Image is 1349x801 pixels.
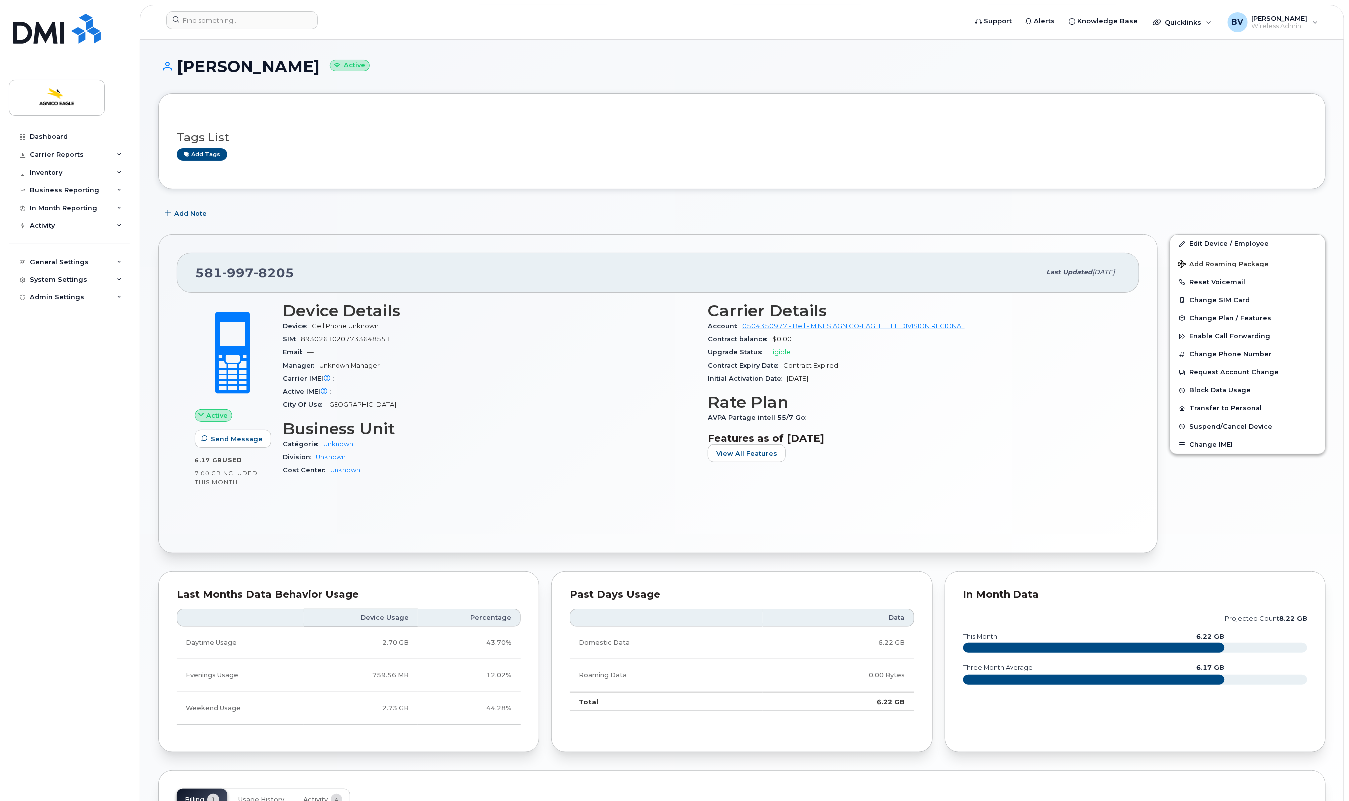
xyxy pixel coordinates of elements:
[1197,633,1225,640] text: 6.22 GB
[338,375,345,382] span: —
[1170,253,1325,273] button: Add Roaming Package
[312,322,379,330] span: Cell Phone Unknown
[177,590,521,600] div: Last Months Data Behavior Usage
[570,627,763,659] td: Domestic Data
[319,362,380,369] span: Unknown Manager
[1170,235,1325,253] a: Edit Device / Employee
[283,466,330,474] span: Cost Center
[1170,363,1325,381] button: Request Account Change
[177,148,227,161] a: Add tags
[177,692,304,725] td: Weekend Usage
[195,266,294,280] span: 581
[222,266,254,280] span: 997
[763,659,914,692] td: 0.00 Bytes
[787,375,808,382] span: [DATE]
[783,362,838,369] span: Contract Expired
[195,469,258,486] span: included this month
[177,692,521,725] tr: Friday from 6:00pm to Monday 8:00am
[1189,333,1270,340] span: Enable Call Forwarding
[418,659,521,692] td: 12.02%
[283,401,327,408] span: City Of Use
[307,348,314,356] span: —
[763,627,914,659] td: 6.22 GB
[206,411,228,420] span: Active
[716,449,777,458] span: View All Features
[708,444,786,462] button: View All Features
[708,335,772,343] span: Contract balance
[283,375,338,382] span: Carrier IMEI
[304,659,418,692] td: 759.56 MB
[283,362,319,369] span: Manager
[1092,268,1115,276] span: [DATE]
[570,590,914,600] div: Past Days Usage
[177,627,304,659] td: Daytime Usage
[323,440,353,448] a: Unknown
[708,322,742,330] span: Account
[418,609,521,627] th: Percentage
[283,348,307,356] span: Email
[708,414,811,421] span: AVPA Partage intell 55/7 Go
[254,266,294,280] span: 8205
[763,609,914,627] th: Data
[174,209,207,218] span: Add Note
[283,420,696,438] h3: Business Unit
[177,659,304,692] td: Evenings Usage
[1170,418,1325,436] button: Suspend/Cancel Device
[177,659,521,692] tr: Weekdays from 6:00pm to 8:00am
[418,692,521,725] td: 44.28%
[304,692,418,725] td: 2.73 GB
[708,302,1121,320] h3: Carrier Details
[222,456,242,464] span: used
[1170,273,1325,291] button: Reset Voicemail
[1189,314,1271,322] span: Change Plan / Features
[283,453,316,461] span: Division
[195,470,221,477] span: 7.00 GB
[708,375,787,382] span: Initial Activation Date
[158,58,1326,75] h1: [PERSON_NAME]
[1170,309,1325,327] button: Change Plan / Features
[1189,423,1272,430] span: Suspend/Cancel Device
[195,430,271,448] button: Send Message
[1170,327,1325,345] button: Enable Call Forwarding
[177,131,1307,144] h3: Tags List
[418,627,521,659] td: 43.70%
[330,466,360,474] a: Unknown
[336,388,342,395] span: —
[304,627,418,659] td: 2.70 GB
[1178,260,1269,269] span: Add Roaming Package
[1046,268,1092,276] span: Last updated
[195,457,222,464] span: 6.17 GB
[1170,381,1325,399] button: Block Data Usage
[283,322,312,330] span: Device
[767,348,791,356] span: Eligible
[742,322,965,330] a: 0504350977 - Bell - MINES AGNICO-EAGLE LTEE DIVISION REGIONAL
[327,401,396,408] span: [GEOGRAPHIC_DATA]
[963,590,1307,600] div: In Month Data
[283,302,696,320] h3: Device Details
[1197,664,1225,671] text: 6.17 GB
[708,362,783,369] span: Contract Expiry Date
[1170,436,1325,454] button: Change IMEI
[158,204,215,222] button: Add Note
[1225,615,1307,622] text: projected count
[1279,615,1307,622] tspan: 8.22 GB
[708,393,1121,411] h3: Rate Plan
[963,633,997,640] text: this month
[283,335,301,343] span: SIM
[1170,291,1325,309] button: Change SIM Card
[763,692,914,711] td: 6.22 GB
[283,388,336,395] span: Active IMEI
[301,335,390,343] span: 89302610207733648551
[1170,345,1325,363] button: Change Phone Number
[963,664,1033,671] text: three month average
[304,609,418,627] th: Device Usage
[570,692,763,711] td: Total
[708,432,1121,444] h3: Features as of [DATE]
[1170,399,1325,417] button: Transfer to Personal
[316,453,346,461] a: Unknown
[211,434,263,444] span: Send Message
[330,60,370,71] small: Active
[772,335,792,343] span: $0.00
[708,348,767,356] span: Upgrade Status
[570,659,763,692] td: Roaming Data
